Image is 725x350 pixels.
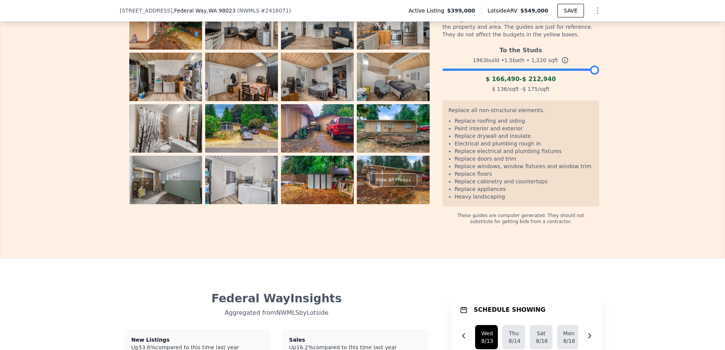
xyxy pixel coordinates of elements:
[408,7,447,14] span: Active Listing
[563,337,574,345] div: 8/18
[126,292,427,305] div: Federal Way Insights
[281,156,354,204] img: Property Photo 19
[443,206,599,225] div: These guides are computer generated. They should not substitute for getting bids from a contractor.
[205,1,278,50] img: Property Photo 6
[557,325,580,349] button: Mon8/18
[455,185,593,193] li: Replace appliances
[522,75,556,83] span: $ 212,940
[129,104,202,153] img: Property Photo 13
[455,162,593,170] li: Replace windows, window fixtures and window trim
[357,104,430,153] img: Property Photo 16
[131,336,264,344] div: New Listings
[455,125,593,132] li: Paint interior and exterior
[455,178,593,185] li: Replace cabinetry and countertops
[508,330,519,337] div: Thu
[205,53,278,101] img: Property Photo 10
[488,7,520,14] span: Lotside ARV
[281,53,354,101] img: Property Photo 11
[281,104,354,153] img: Property Photo 15
[502,325,525,349] button: Thu8/14
[455,147,593,155] li: Replace electrical and plumbing fixtures
[449,106,593,117] div: Replace all non-structural elements.
[205,104,278,153] img: Property Photo 14
[281,1,354,50] img: Property Photo 7
[370,173,417,186] div: View All Photos
[455,132,593,140] li: Replace drywall and insulate
[443,75,599,84] div: -
[120,7,173,14] span: [STREET_ADDRESS]
[173,7,235,14] span: , Federal Way
[530,325,552,349] button: Sat8/16
[485,75,519,83] span: $ 166,490
[443,11,599,43] div: These guides show you potential scopes of work based on the property and area. The guides are jus...
[447,7,475,14] span: $399,000
[474,305,545,314] h1: SCHEDULE SHOWING
[357,53,430,101] img: Property Photo 12
[492,86,507,92] span: $ 136
[536,330,546,337] div: Sat
[508,337,519,345] div: 8/14
[207,8,235,14] span: , WA 98023
[289,336,422,344] div: Sales
[129,53,202,101] img: Property Photo 9
[563,330,574,337] div: Mon
[357,1,430,50] img: Property Photo 8
[237,7,291,14] div: ( )
[455,140,593,147] li: Electrical and plumbing rough in
[536,337,546,345] div: 8/16
[590,3,605,18] button: Show Options
[443,55,599,66] div: 1963 build • 1.5 bath • sqft
[475,325,498,349] button: Wed8/13
[357,156,430,204] img: Property Photo 20
[239,8,259,14] span: NWMLS
[523,86,538,92] span: $ 175
[443,43,599,55] div: To the Studs
[131,344,264,348] div: Up compared to this time last year
[455,155,593,162] li: Replace doors and trim
[205,156,278,204] img: Property Photo 18
[126,305,427,317] div: Aggregated from NWMLS by Lotside
[261,8,289,14] span: # 2416071
[455,117,593,125] li: Replace roofing and siding
[520,8,548,14] span: $549,000
[455,170,593,178] li: Replace floors
[455,193,593,200] li: Heavy landscaping
[481,330,492,337] div: Wed
[443,84,599,94] div: /sqft - /sqft
[557,4,584,17] button: SAVE
[481,337,492,345] div: 8/13
[129,1,202,50] img: Property Photo 5
[129,156,202,204] img: Property Photo 17
[531,57,546,63] span: 1,220
[289,344,422,348] div: Up compared to this time last year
